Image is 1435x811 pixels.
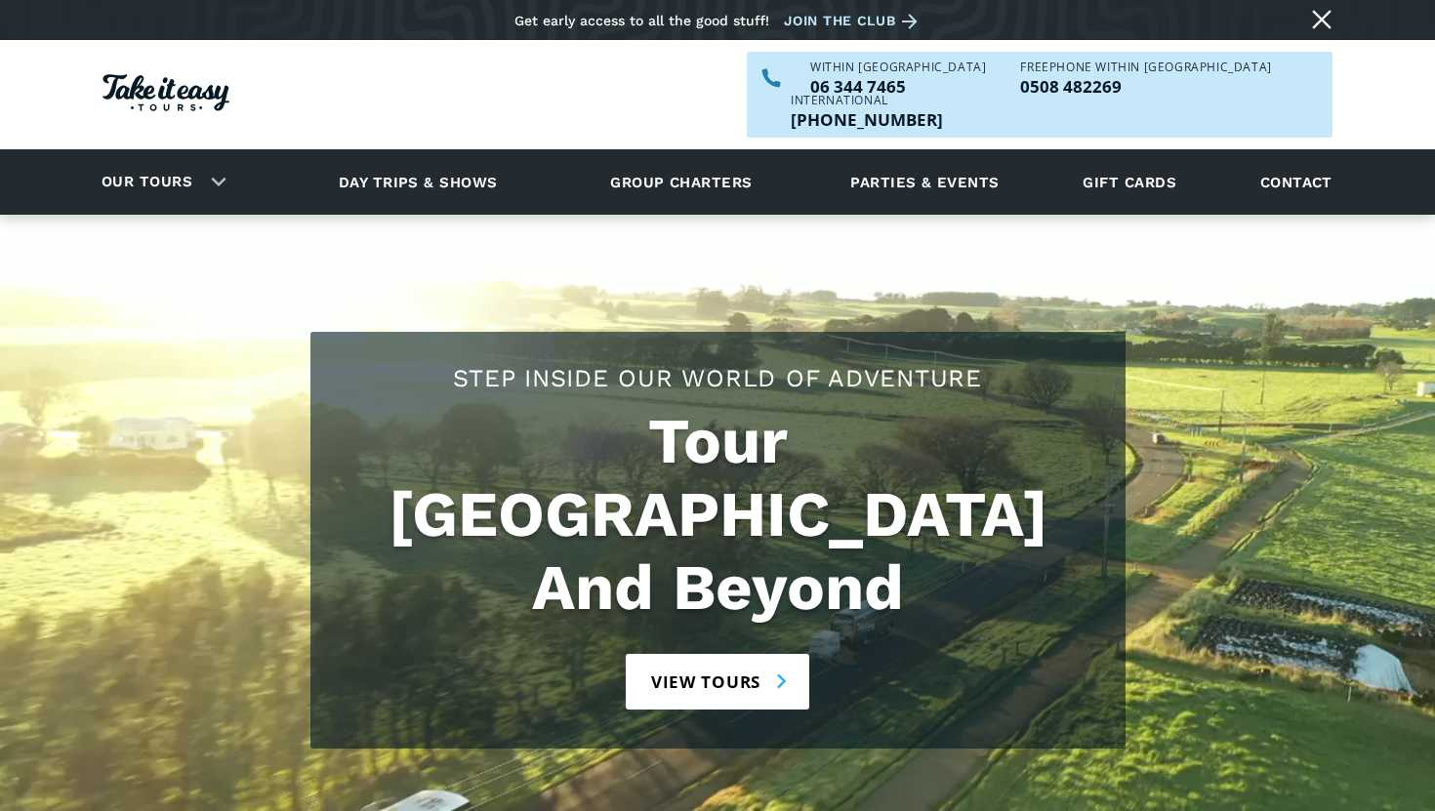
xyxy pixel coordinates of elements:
a: Join the club [784,9,924,33]
h2: Step Inside Our World Of Adventure [330,361,1106,395]
h1: Tour [GEOGRAPHIC_DATA] And Beyond [330,405,1106,625]
a: Our tours [87,159,207,205]
div: WITHIN [GEOGRAPHIC_DATA] [810,61,986,73]
a: Gift cards [1073,155,1186,209]
a: Group charters [586,155,776,209]
div: Freephone WITHIN [GEOGRAPHIC_DATA] [1020,61,1271,73]
p: 0508 482269 [1020,78,1271,95]
div: Get early access to all the good stuff! [514,13,769,28]
div: Our tours [78,155,241,209]
a: Close message [1306,4,1337,35]
a: View tours [626,654,810,710]
a: Homepage [102,64,229,126]
img: Take it easy Tours logo [102,74,229,111]
a: Call us freephone within NZ on 0508482269 [1020,78,1271,95]
a: Call us within NZ on 063447465 [810,78,986,95]
div: International [791,95,943,106]
p: [PHONE_NUMBER] [791,111,943,128]
a: Parties & events [840,155,1008,209]
a: Day trips & shows [314,155,522,209]
a: Contact [1250,155,1342,209]
a: Call us outside of NZ on +6463447465 [791,111,943,128]
p: 06 344 7465 [810,78,986,95]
